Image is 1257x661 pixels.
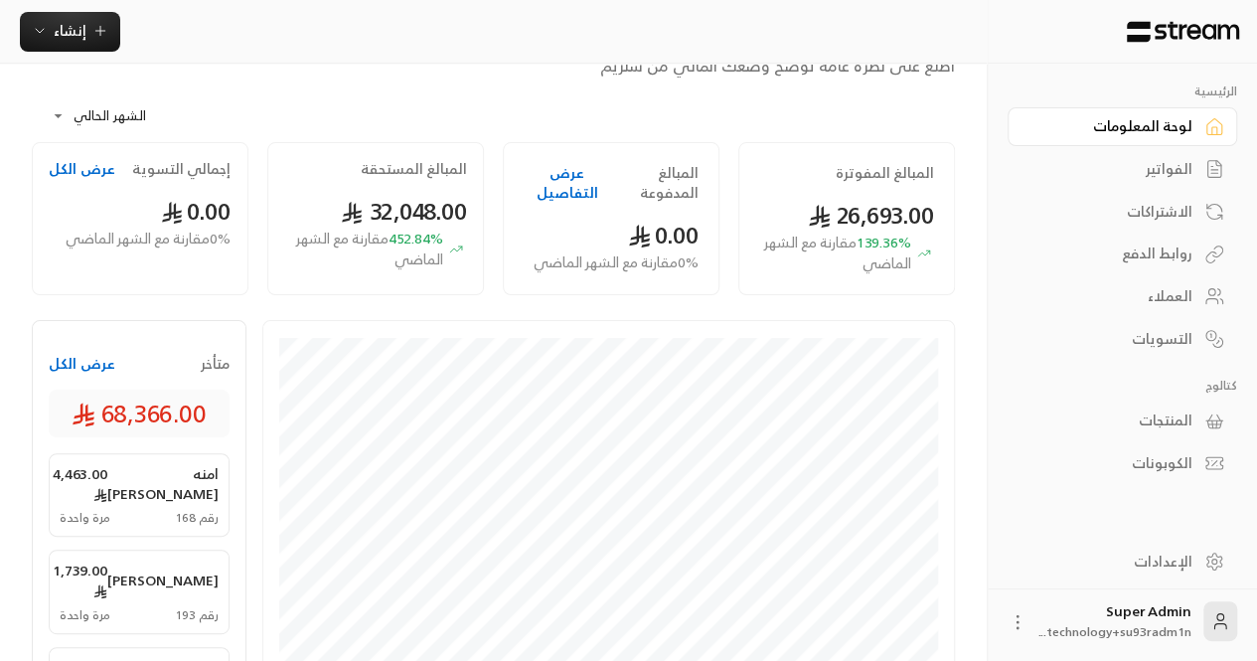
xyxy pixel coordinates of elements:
[295,226,442,271] span: مقارنة مع الشهر الماضي
[534,252,699,273] span: 0 % مقارنة مع الشهر الماضي
[107,464,219,504] span: امنه [PERSON_NAME]
[20,12,120,52] button: إنشاء
[1008,235,1237,273] a: روابط الدفع
[54,561,107,600] span: 1,739.00
[1008,378,1237,394] p: كتالوج
[759,233,910,274] span: 139.36 %
[341,191,467,232] span: 32,048.00
[1032,552,1192,572] div: الإعدادات
[1039,601,1191,641] div: Super Admin
[1032,453,1192,473] div: الكوبونات
[524,163,610,203] button: عرض التفاصيل
[54,464,107,504] span: 4,463.00
[107,571,219,590] span: [PERSON_NAME]
[1032,329,1192,349] div: التسويات
[49,159,115,179] button: عرض الكل
[1032,411,1192,430] div: المنتجات
[1008,277,1237,316] a: العملاء
[132,159,231,179] h2: إجمالي التسوية
[1008,542,1237,580] a: الإعدادات
[42,90,191,142] div: الشهر الحالي
[764,230,911,275] span: مقارنة مع الشهر الماضي
[1032,244,1192,263] div: روابط الدفع
[1008,402,1237,440] a: المنتجات
[49,354,115,374] button: عرض الكل
[1008,444,1237,483] a: الكوبونات
[1008,319,1237,358] a: التسويات
[161,191,232,232] span: 0.00
[1008,192,1237,231] a: الاشتراكات
[1008,150,1237,189] a: الفواتير
[72,398,207,429] span: 68,366.00
[66,229,231,249] span: 0 % مقارنة مع الشهر الماضي
[1125,21,1241,43] img: Logo
[175,607,219,623] span: رقم 193
[1032,202,1192,222] div: الاشتراكات
[60,510,110,526] span: مرة واحدة
[284,229,442,270] span: 452.84 %
[808,195,934,236] span: 26,693.00
[610,163,699,203] h2: المبالغ المدفوعة
[600,52,955,80] span: اطلع على نظرة عامة توضح وضعك المالي من ستريم
[628,215,699,255] span: 0.00
[836,163,934,183] h2: المبالغ المفوترة
[1032,116,1192,136] div: لوحة المعلومات
[1032,159,1192,179] div: الفواتير
[1008,107,1237,146] a: لوحة المعلومات
[54,18,86,43] span: إنشاء
[1039,621,1191,642] span: technology+su93radm1n...
[201,354,230,374] span: متأخر
[1008,83,1237,99] p: الرئيسية
[60,607,110,623] span: مرة واحدة
[361,159,467,179] h2: المبالغ المستحقة
[1032,286,1192,306] div: العملاء
[175,510,219,526] span: رقم 168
